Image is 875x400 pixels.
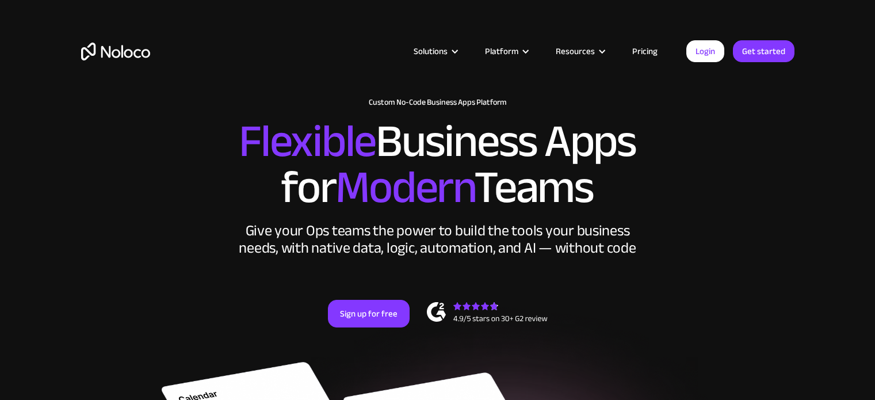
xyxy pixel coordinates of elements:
[81,119,794,211] h2: Business Apps for Teams
[236,222,639,257] div: Give your Ops teams the power to build the tools your business needs, with native data, logic, au...
[328,300,410,327] a: Sign up for free
[618,44,672,59] a: Pricing
[836,361,863,388] iframe: Intercom live chat
[733,40,794,62] a: Get started
[414,44,448,59] div: Solutions
[399,44,471,59] div: Solutions
[471,44,541,59] div: Platform
[81,43,150,60] a: home
[239,98,376,184] span: Flexible
[541,44,618,59] div: Resources
[485,44,518,59] div: Platform
[686,40,724,62] a: Login
[556,44,595,59] div: Resources
[335,144,474,230] span: Modern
